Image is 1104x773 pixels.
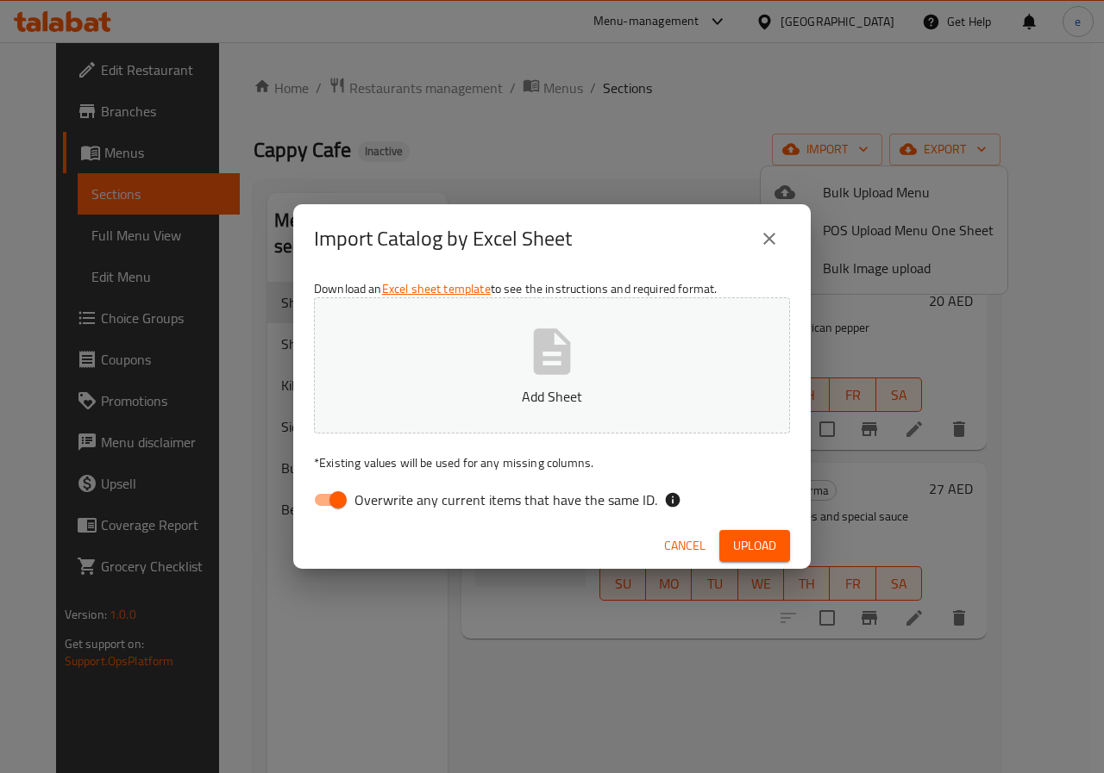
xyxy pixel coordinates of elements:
[657,530,712,562] button: Cancel
[749,218,790,259] button: close
[341,386,763,407] p: Add Sheet
[293,273,811,523] div: Download an to see the instructions and required format.
[664,535,706,557] span: Cancel
[314,454,790,471] p: Existing values will be used for any missing columns.
[733,535,776,557] span: Upload
[664,491,681,508] svg: If the overwrite option isn't selected, then the items that match an existing ID will be ignored ...
[354,489,657,510] span: Overwrite any current items that have the same ID.
[314,225,572,252] h2: Import Catalog by Excel Sheet
[719,530,790,562] button: Upload
[382,277,491,300] a: Excel sheet template
[314,297,790,433] button: Add Sheet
